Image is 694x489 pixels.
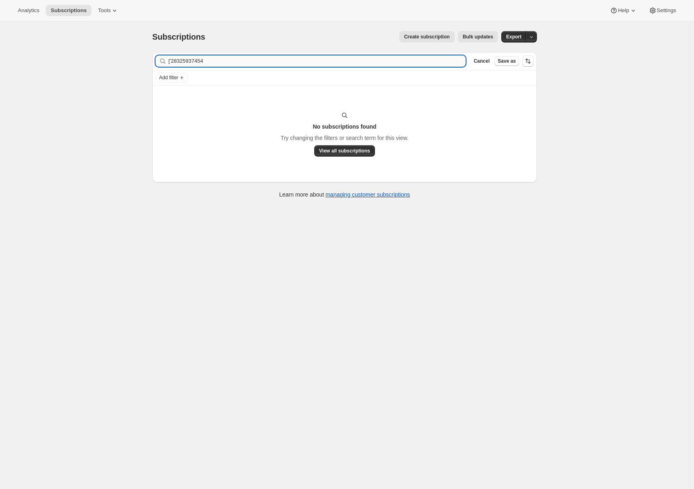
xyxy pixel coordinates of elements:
[279,191,410,199] p: Learn more about
[314,145,375,157] button: View all subscriptions
[152,32,205,41] span: Subscriptions
[13,5,44,16] button: Analytics
[494,56,519,66] button: Save as
[313,123,376,131] h3: No subscriptions found
[46,5,92,16] button: Subscriptions
[501,31,526,42] button: Export
[474,58,490,64] span: Cancel
[98,7,111,14] span: Tools
[644,5,681,16] button: Settings
[18,7,39,14] span: Analytics
[522,55,534,67] button: Sort the results
[326,191,410,198] a: managing customer subscriptions
[155,73,188,83] button: Add filter
[618,7,629,14] span: Help
[404,34,450,40] span: Create subscription
[498,58,516,64] span: Save as
[458,31,498,42] button: Bulk updates
[281,134,409,142] p: Try changing the filters or search term for this view.
[319,148,370,154] span: View all subscriptions
[463,34,493,40] span: Bulk updates
[399,31,455,42] button: Create subscription
[168,55,466,67] input: Filter subscribers
[470,56,493,66] button: Cancel
[159,74,178,81] span: Add filter
[657,7,676,14] span: Settings
[93,5,123,16] button: Tools
[506,34,522,40] span: Export
[51,7,87,14] span: Subscriptions
[605,5,642,16] button: Help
